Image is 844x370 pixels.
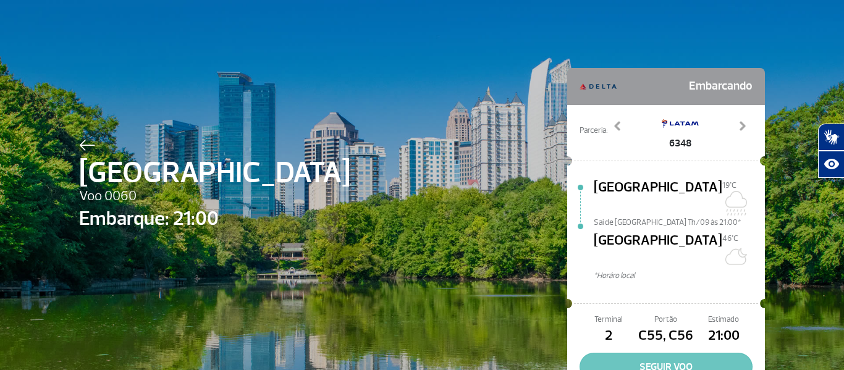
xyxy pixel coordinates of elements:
span: Sai de [GEOGRAPHIC_DATA] Th/09 às 21:00* [594,217,765,225]
span: Embarque: 21:00 [79,204,350,233]
span: [GEOGRAPHIC_DATA] [79,151,350,195]
span: Terminal [580,314,637,326]
span: 21:00 [695,326,753,347]
span: C55, C56 [637,326,694,347]
button: Abrir tradutor de língua de sinais. [818,124,844,151]
div: Plugin de acessibilidade da Hand Talk. [818,124,844,178]
span: [GEOGRAPHIC_DATA] [594,230,722,270]
img: Nublado [722,191,747,216]
span: Parceria: [580,125,607,137]
span: Portão [637,314,694,326]
span: 19°C [722,180,736,190]
span: [GEOGRAPHIC_DATA] [594,177,722,217]
span: 6348 [662,136,699,151]
span: 46°C [722,233,738,243]
img: Céu limpo [722,244,747,269]
span: 2 [580,326,637,347]
span: *Horáro local [594,270,765,282]
button: Abrir recursos assistivos. [818,151,844,178]
span: Estimado [695,314,753,326]
span: Voo 0060 [79,186,350,207]
span: Embarcando [689,74,753,99]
